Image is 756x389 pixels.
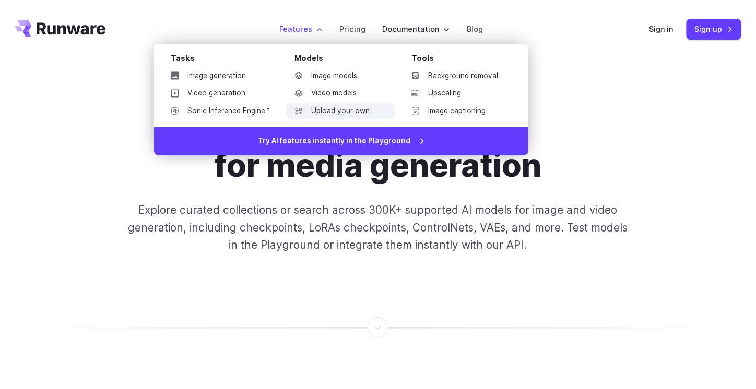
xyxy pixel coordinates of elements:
div: Tasks [171,52,278,68]
a: Video models [286,86,395,101]
a: Sign up [687,19,741,39]
div: Tools [411,52,512,68]
a: Blog [467,23,483,35]
p: Explore curated collections or search across 300K+ supported AI models for image and video genera... [124,201,632,253]
a: Sonic Inference Engine™ [162,103,278,119]
a: Video generation [162,86,278,101]
a: Pricing [339,23,365,35]
a: Image generation [162,68,278,84]
a: Upscaling [403,86,512,101]
a: Sign in [649,23,674,35]
label: Documentation [382,23,450,35]
a: Background removal [403,68,512,84]
a: Try AI features instantly in the Playground [154,127,528,155]
label: Features [279,23,323,35]
h1: Explore AI models for media generation [87,108,669,185]
a: Go to / [15,20,105,37]
div: Models [294,52,395,68]
a: Image models [286,68,395,84]
a: Image captioning [403,103,512,119]
a: Upload your own [286,103,395,119]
